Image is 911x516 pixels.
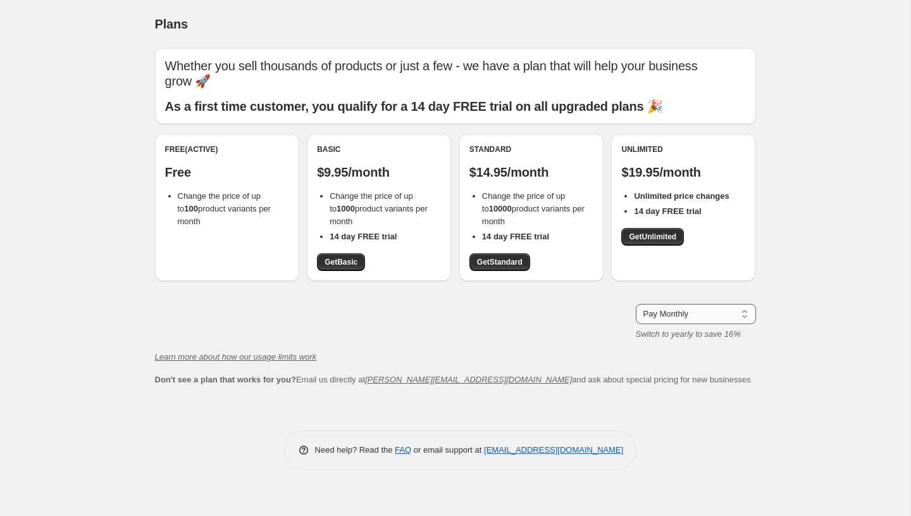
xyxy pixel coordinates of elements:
a: [EMAIL_ADDRESS][DOMAIN_NAME] [484,445,623,455]
span: Change the price of up to product variants per month [330,191,428,226]
div: Unlimited [621,144,745,154]
a: [PERSON_NAME][EMAIL_ADDRESS][DOMAIN_NAME] [365,375,572,384]
a: GetStandard [469,253,530,271]
i: Switch to yearly to save 16% [636,329,741,339]
b: Unlimited price changes [634,191,729,201]
span: Get Unlimited [629,232,676,242]
span: Change the price of up to product variants per month [482,191,585,226]
b: 14 day FREE trial [634,206,701,216]
span: Email us directly at and ask about special pricing for new businesses [155,375,751,384]
span: Plans [155,17,188,31]
a: FAQ [395,445,411,455]
span: Get Basic [325,257,357,267]
p: Whether you sell thousands of products or just a few - we have a plan that will help your busines... [165,58,746,89]
p: $9.95/month [317,165,441,180]
b: Don't see a plan that works for you? [155,375,296,384]
p: Free [165,165,289,180]
div: Free (Active) [165,144,289,154]
b: 10000 [489,204,512,213]
b: 100 [184,204,198,213]
div: Basic [317,144,441,154]
a: GetUnlimited [621,228,684,246]
b: 14 day FREE trial [330,232,397,241]
span: or email support at [411,445,484,455]
span: Need help? Read the [315,445,395,455]
b: As a first time customer, you qualify for a 14 day FREE trial on all upgraded plans 🎉 [165,99,663,113]
span: Change the price of up to product variants per month [178,191,271,226]
span: Get Standard [477,257,523,267]
b: 1000 [337,204,355,213]
a: Learn more about how our usage limits work [155,352,317,362]
a: GetBasic [317,253,365,271]
b: 14 day FREE trial [482,232,549,241]
div: Standard [469,144,593,154]
p: $14.95/month [469,165,593,180]
p: $19.95/month [621,165,745,180]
